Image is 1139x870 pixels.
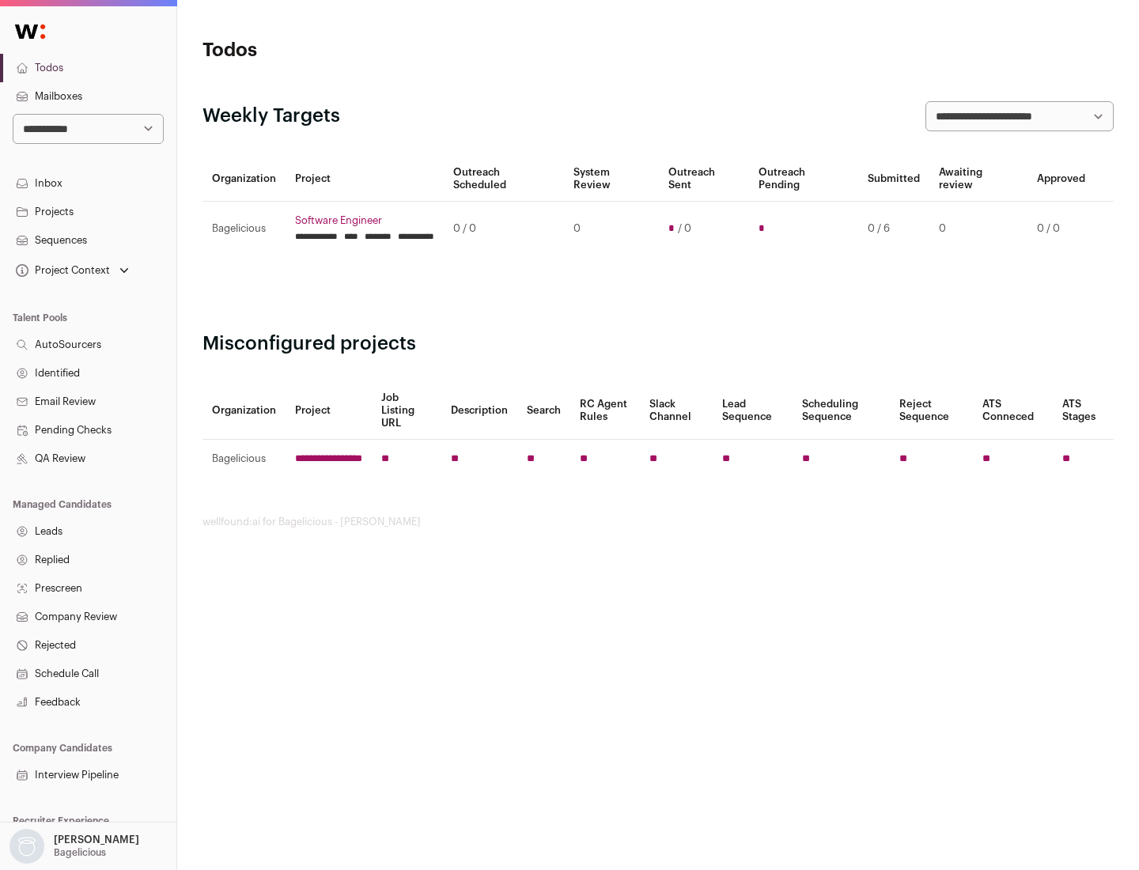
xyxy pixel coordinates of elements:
[1027,157,1095,202] th: Approved
[202,202,286,256] td: Bagelicious
[749,157,857,202] th: Outreach Pending
[564,157,658,202] th: System Review
[444,202,564,256] td: 0 / 0
[6,16,54,47] img: Wellfound
[13,259,132,282] button: Open dropdown
[858,202,929,256] td: 0 / 6
[54,834,139,846] p: [PERSON_NAME]
[202,382,286,440] th: Organization
[202,440,286,478] td: Bagelicious
[713,382,793,440] th: Lead Sequence
[1027,202,1095,256] td: 0 / 0
[793,382,890,440] th: Scheduling Sequence
[564,202,658,256] td: 0
[973,382,1052,440] th: ATS Conneced
[286,157,444,202] th: Project
[640,382,713,440] th: Slack Channel
[202,38,506,63] h1: Todos
[286,382,372,440] th: Project
[441,382,517,440] th: Description
[372,382,441,440] th: Job Listing URL
[659,157,750,202] th: Outreach Sent
[202,516,1114,528] footer: wellfound:ai for Bagelicious - [PERSON_NAME]
[13,264,110,277] div: Project Context
[54,846,106,859] p: Bagelicious
[517,382,570,440] th: Search
[929,202,1027,256] td: 0
[202,157,286,202] th: Organization
[1053,382,1114,440] th: ATS Stages
[202,104,340,129] h2: Weekly Targets
[890,382,974,440] th: Reject Sequence
[858,157,929,202] th: Submitted
[678,222,691,235] span: / 0
[9,829,44,864] img: nopic.png
[295,214,434,227] a: Software Engineer
[444,157,564,202] th: Outreach Scheduled
[202,331,1114,357] h2: Misconfigured projects
[6,829,142,864] button: Open dropdown
[929,157,1027,202] th: Awaiting review
[570,382,639,440] th: RC Agent Rules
